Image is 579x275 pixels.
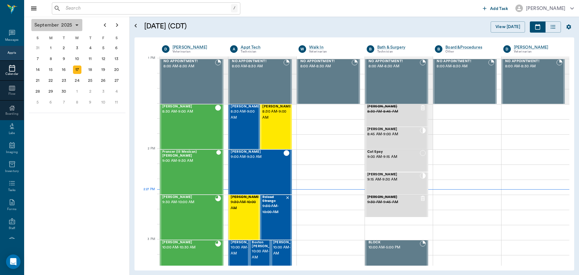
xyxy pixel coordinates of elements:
[162,241,215,245] span: [PERSON_NAME]
[139,55,155,70] div: 1 PM
[231,154,283,160] span: 9:00 AM - 9:30 AM
[9,131,15,136] div: Labs
[144,21,302,31] h5: [DATE] (CDT)
[262,109,293,121] span: 8:30 AM - 9:00 AM
[514,44,562,50] div: [PERSON_NAME]
[367,109,420,115] span: 8:30 AM - 8:45 AM
[57,34,71,43] div: T
[163,59,215,63] span: NO APPOINTMENT!
[231,245,261,257] span: 10:00 AM - 10:30 AM
[228,104,260,149] div: CHECKED_OUT, 8:30 AM - 9:00 AM
[110,34,123,43] div: S
[367,127,420,131] span: [PERSON_NAME]
[63,4,231,13] input: Search
[365,127,428,149] div: CHECKED_IN, 8:45 AM - 9:00 AM
[86,98,94,107] div: Thursday, October 9, 2025
[435,45,442,53] div: B
[31,19,82,31] button: September2025
[99,66,108,74] div: Friday, September 19, 2025
[33,44,42,52] div: Sunday, August 31, 2025
[97,34,110,43] div: F
[33,66,42,74] div: Sunday, September 14, 2025
[231,105,261,109] span: [PERSON_NAME]
[5,169,19,174] div: Inventory
[262,203,285,215] span: 9:30 AM - 10:00 AM
[162,199,215,205] span: 9:30 AM - 10:00 AM
[503,45,511,53] div: D
[252,248,282,261] span: 10:00 AM - 10:30 AM
[514,49,562,54] div: Veterinarian
[365,104,428,127] div: CANCELED, 8:30 AM - 8:45 AM
[73,76,81,85] div: Wednesday, September 24, 2025
[160,149,223,195] div: CHECKED_OUT, 9:00 AM - 9:30 AM
[46,87,55,96] div: Monday, September 29, 2025
[262,105,293,109] span: [PERSON_NAME]
[491,21,525,33] button: View [DATE]
[73,44,81,52] div: Wednesday, September 3, 2025
[231,195,261,199] span: [PERSON_NAME]
[228,59,292,104] div: BOOKED, 8:00 AM - 8:30 AM
[437,63,488,69] span: 8:00 AM - 8:30 AM
[162,245,215,251] span: 10:00 AM - 10:30 AM
[160,59,223,104] div: BOOKED, 8:00 AM - 8:30 AM
[112,98,121,107] div: Saturday, October 11, 2025
[365,149,428,172] div: NOT_CONFIRMED, 9:00 AM - 9:15 AM
[6,150,18,155] div: Imaging
[377,44,426,50] div: Bath & Surgery
[260,195,292,240] div: NO_SHOW, 9:30 AM - 10:00 AM
[367,105,420,109] span: [PERSON_NAME]
[273,241,303,245] span: [PERSON_NAME]
[60,76,68,85] div: Tuesday, September 23, 2025
[433,59,496,104] div: BOOKED, 8:00 AM - 8:30 AM
[132,14,139,37] button: Open calendar
[445,49,494,54] div: Other
[46,55,55,63] div: Monday, September 8, 2025
[231,4,238,12] div: /
[60,98,68,107] div: Tuesday, October 7, 2025
[300,59,352,63] span: NO APPOINTMENT!
[309,44,358,50] a: Walk In
[112,76,121,85] div: Saturday, September 27, 2025
[112,66,121,74] div: Saturday, September 20, 2025
[501,59,565,104] div: BOOKED, 8:00 AM - 8:30 AM
[160,195,223,240] div: READY_TO_CHECKOUT, 9:30 AM - 10:00 AM
[367,150,420,154] span: Cat Spay
[172,44,221,50] div: [PERSON_NAME]
[231,241,261,245] span: [PERSON_NAME]
[99,87,108,96] div: Friday, October 3, 2025
[162,109,215,115] span: 8:30 AM - 9:00 AM
[99,44,108,52] div: Friday, September 5, 2025
[7,207,16,212] div: Forms
[365,59,428,104] div: BOOKED, 8:00 AM - 8:30 AM
[299,45,306,53] div: W
[480,3,511,14] button: Add Task
[111,19,123,31] button: Next page
[241,49,289,54] div: Technician
[8,51,16,55] div: Appts
[365,195,428,217] div: CANCELED, 9:30 AM - 9:45 AM
[445,44,494,50] a: Board &Procedures
[60,44,68,52] div: Tuesday, September 2, 2025
[367,154,420,160] span: 9:00 AM - 9:15 AM
[112,87,121,96] div: Saturday, October 4, 2025
[9,226,15,231] div: Staff
[139,236,155,251] div: 3 PM
[231,109,261,121] span: 8:30 AM - 9:00 AM
[33,21,60,29] span: September
[241,44,289,50] div: Appt Tech
[60,66,68,74] div: Tuesday, September 16, 2025
[367,177,420,183] span: 9:15 AM - 9:30 AM
[99,55,108,63] div: Friday, September 12, 2025
[228,149,292,195] div: CHECKED_OUT, 9:00 AM - 9:30 AM
[73,55,81,63] div: Wednesday, September 10, 2025
[28,2,40,14] button: Close drawer
[73,98,81,107] div: Wednesday, October 8, 2025
[367,199,420,205] span: 9:30 AM - 9:45 AM
[86,44,94,52] div: Thursday, September 4, 2025
[163,63,215,69] span: 8:00 AM - 8:30 AM
[231,150,283,154] span: [PERSON_NAME]
[33,55,42,63] div: Sunday, September 7, 2025
[162,150,216,158] span: Prancer (lil Mexican) [PERSON_NAME]
[367,173,420,177] span: [PERSON_NAME]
